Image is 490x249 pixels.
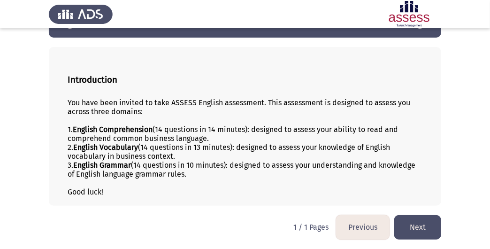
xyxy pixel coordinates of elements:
[68,161,422,179] div: 3. (14 questions in 10 minutes): designed to assess your understanding and knowledge of English l...
[73,125,153,134] b: English Comprehension
[68,143,422,161] div: 2. (14 questions in 13 minutes): designed to assess your knowledge of English vocabulary in busin...
[377,1,441,27] img: Assessment logo of ASSESS English Language Assessment (3 Module) (Ba - IB)
[394,215,441,239] button: load next page
[336,215,390,239] button: load previous page
[73,161,131,170] b: English Grammar
[68,125,422,143] div: 1. (14 questions in 14 minutes): designed to assess your ability to read and comprehend common bu...
[68,98,422,116] div: You have been invited to take ASSESS English assessment. This assessment is designed to assess yo...
[68,75,117,85] b: Introduction
[68,187,422,196] div: Good luck!
[293,223,329,232] p: 1 / 1 Pages
[49,1,113,27] img: Assess Talent Management logo
[73,143,138,152] b: English Vocabulary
